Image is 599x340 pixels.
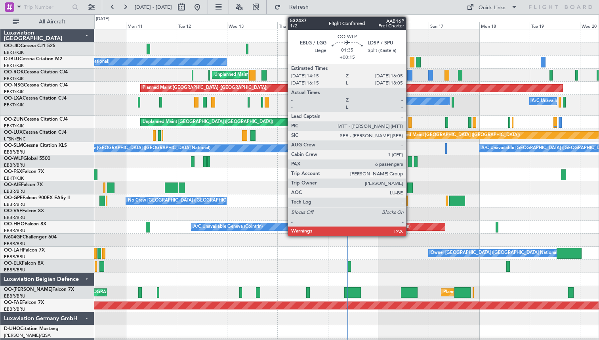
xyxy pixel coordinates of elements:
[328,22,378,29] div: Fri 15
[395,129,520,141] div: Planned Maint [GEOGRAPHIC_DATA] ([GEOGRAPHIC_DATA])
[4,327,59,331] a: D-IJHOCitation Mustang
[4,300,22,305] span: OO-FAE
[4,293,25,299] a: EBBR/BRU
[4,287,74,292] a: OO-[PERSON_NAME]Falcon 7X
[378,22,429,29] div: Sat 16
[4,130,23,135] span: OO-LUX
[4,241,25,247] a: EBBR/BRU
[193,221,263,233] div: A/C Unavailable Geneva (Cointrin)
[4,267,25,273] a: EBBR/BRU
[4,169,44,174] a: OO-FSXFalcon 7X
[4,50,24,56] a: EBKT/KJK
[4,222,46,227] a: OO-HHOFalcon 8X
[4,83,68,88] a: OO-NSGCessna Citation CJ4
[4,156,23,161] span: OO-WLP
[4,175,24,181] a: EBKT/KJK
[4,102,24,108] a: EBKT/KJK
[4,44,21,48] span: OO-JID
[4,196,70,200] a: OO-GPEFalcon 900EX EASy II
[463,1,521,13] button: Quick Links
[351,221,410,233] div: AOG Maint Geneva (Cointrin)
[177,22,227,29] div: Tue 12
[135,4,172,11] span: [DATE] - [DATE]
[4,136,26,142] a: LFSN/ENC
[479,4,506,12] div: Quick Links
[24,1,70,13] input: Trip Number
[530,22,580,29] div: Tue 19
[4,143,67,148] a: OO-SLMCessna Citation XLS
[9,15,86,28] button: All Aircraft
[4,63,24,69] a: EBKT/KJK
[4,248,23,253] span: OO-LAH
[126,22,176,29] div: Mon 11
[380,142,513,154] div: No Crew [GEOGRAPHIC_DATA] ([GEOGRAPHIC_DATA] National)
[277,22,328,29] div: Thu 14
[96,16,109,23] div: [DATE]
[143,116,273,128] div: Unplanned Maint [GEOGRAPHIC_DATA] ([GEOGRAPHIC_DATA])
[4,149,25,155] a: EBBR/BRU
[4,235,23,240] span: N604GF
[4,182,43,187] a: OO-AIEFalcon 7X
[4,222,25,227] span: OO-HHO
[4,156,50,161] a: OO-WLPGlobal 5500
[4,57,19,61] span: D-IBLU
[4,96,67,101] a: OO-LXACessna Citation CJ4
[227,22,277,29] div: Wed 13
[4,254,25,260] a: EBBR/BRU
[4,143,23,148] span: OO-SLM
[271,1,318,13] button: Refresh
[4,300,44,305] a: OO-FAEFalcon 7X
[21,19,84,25] span: All Aircraft
[532,95,565,107] div: A/C Unavailable
[4,76,24,82] a: EBKT/KJK
[4,261,22,266] span: OO-ELK
[143,82,267,94] div: Planned Maint [GEOGRAPHIC_DATA] ([GEOGRAPHIC_DATA])
[4,89,24,95] a: EBKT/KJK
[4,261,44,266] a: OO-ELKFalcon 8X
[4,215,25,221] a: EBBR/BRU
[4,117,68,122] a: OO-ZUNCessna Citation CJ4
[4,306,25,312] a: EBBR/BRU
[4,57,62,61] a: D-IBLUCessna Citation M2
[78,142,210,154] div: No Crew [GEOGRAPHIC_DATA] ([GEOGRAPHIC_DATA] National)
[4,96,23,101] span: OO-LXA
[4,235,57,240] a: N604GFChallenger 604
[214,69,342,81] div: Unplanned Maint [GEOGRAPHIC_DATA]-[GEOGRAPHIC_DATA]
[330,129,408,141] div: No Crew Paris ([GEOGRAPHIC_DATA])
[4,169,22,174] span: OO-FSX
[303,95,392,107] div: No Crew Chambery ([GEOGRAPHIC_DATA])
[4,117,24,122] span: OO-ZUN
[282,4,316,10] span: Refresh
[4,123,24,129] a: EBKT/KJK
[443,286,587,298] div: Planned Maint [GEOGRAPHIC_DATA] ([GEOGRAPHIC_DATA] National)
[4,83,24,88] span: OO-NSG
[4,209,22,213] span: OO-VSF
[4,70,68,75] a: OO-ROKCessna Citation CJ4
[4,196,23,200] span: OO-GPE
[76,22,126,29] div: Sun 10
[128,195,261,207] div: No Crew [GEOGRAPHIC_DATA] ([GEOGRAPHIC_DATA] National)
[4,287,52,292] span: OO-[PERSON_NAME]
[4,248,45,253] a: OO-LAHFalcon 7X
[4,130,67,135] a: OO-LUXCessna Citation CJ4
[4,44,55,48] a: OO-JIDCessna CJ1 525
[429,22,479,29] div: Sun 17
[479,22,530,29] div: Mon 18
[431,247,559,259] div: Owner [GEOGRAPHIC_DATA] ([GEOGRAPHIC_DATA] National)
[4,228,25,234] a: EBBR/BRU
[4,209,44,213] a: OO-VSFFalcon 8X
[4,202,25,207] a: EBBR/BRU
[4,327,20,331] span: D-IJHO
[4,182,21,187] span: OO-AIE
[4,162,25,168] a: EBBR/BRU
[4,188,25,194] a: EBBR/BRU
[4,70,24,75] span: OO-ROK
[4,332,51,338] a: [PERSON_NAME]/QSA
